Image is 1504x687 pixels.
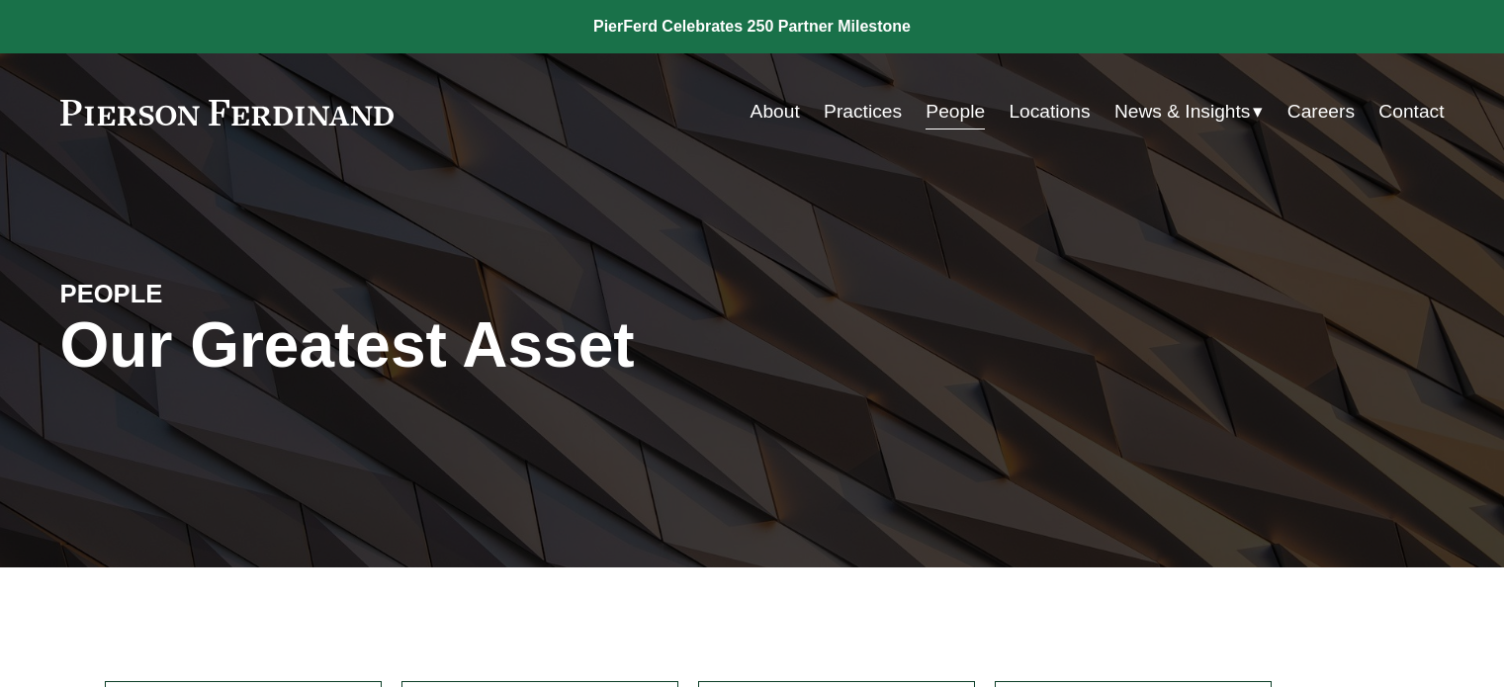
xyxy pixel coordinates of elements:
[824,93,902,130] a: Practices
[60,309,983,382] h1: Our Greatest Asset
[926,93,985,130] a: People
[60,278,406,309] h4: PEOPLE
[1114,93,1264,130] a: folder dropdown
[1378,93,1444,130] a: Contact
[1114,95,1251,129] span: News & Insights
[1287,93,1355,130] a: Careers
[751,93,800,130] a: About
[1009,93,1090,130] a: Locations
